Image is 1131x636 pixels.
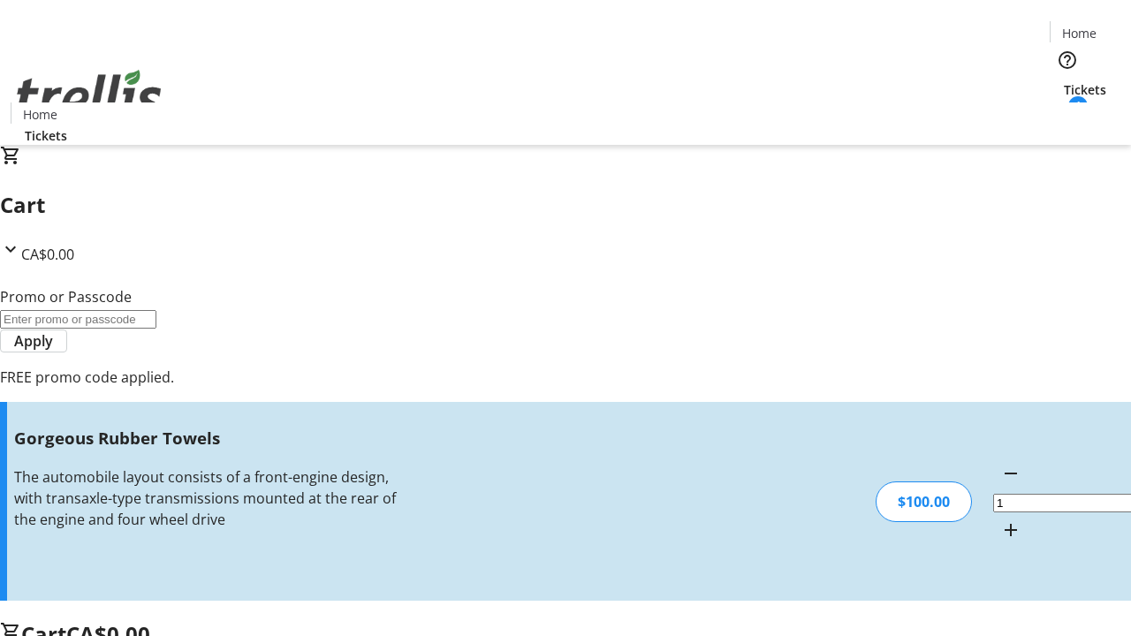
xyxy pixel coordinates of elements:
[876,481,972,522] div: $100.00
[1050,80,1120,99] a: Tickets
[11,50,168,139] img: Orient E2E Organization O5ZiHww0Ef's Logo
[1062,24,1097,42] span: Home
[14,426,400,450] h3: Gorgeous Rubber Towels
[1051,24,1107,42] a: Home
[11,105,68,124] a: Home
[993,456,1029,491] button: Decrement by one
[23,105,57,124] span: Home
[14,466,400,530] div: The automobile layout consists of a front-engine design, with transaxle-type transmissions mounte...
[1050,42,1085,78] button: Help
[993,512,1029,548] button: Increment by one
[1064,80,1106,99] span: Tickets
[21,245,74,264] span: CA$0.00
[11,126,81,145] a: Tickets
[25,126,67,145] span: Tickets
[14,330,53,352] span: Apply
[1050,99,1085,134] button: Cart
